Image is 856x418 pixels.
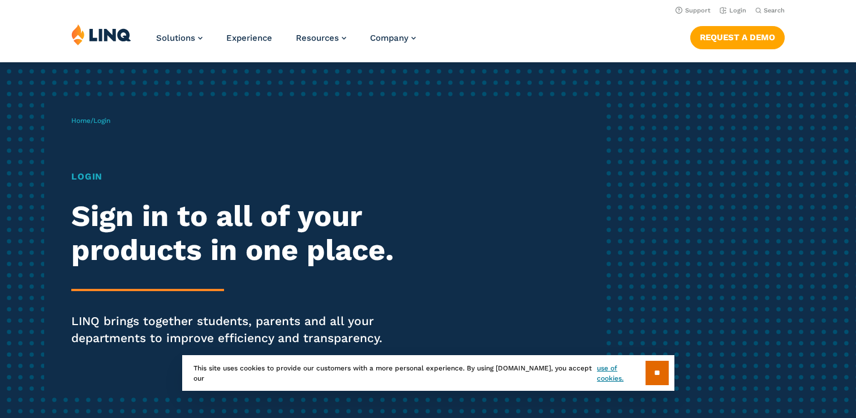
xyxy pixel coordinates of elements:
span: Login [93,117,110,125]
span: Search [764,7,785,14]
a: Request a Demo [690,26,785,49]
a: use of cookies. [597,363,645,383]
a: Home [71,117,91,125]
a: Solutions [156,33,203,43]
span: Solutions [156,33,195,43]
a: Support [676,7,711,14]
span: / [71,117,110,125]
h1: Login [71,170,401,184]
a: Company [370,33,416,43]
div: This site uses cookies to provide our customers with a more personal experience. By using [DOMAIN... [182,355,674,391]
a: Experience [226,33,272,43]
button: Open Search Bar [755,6,785,15]
p: LINQ brings together students, parents and all your departments to improve efficiency and transpa... [71,313,401,347]
nav: Primary Navigation [156,24,416,61]
img: LINQ | K‑12 Software [71,24,131,45]
span: Resources [296,33,339,43]
span: Company [370,33,408,43]
a: Resources [296,33,346,43]
h2: Sign in to all of your products in one place. [71,199,401,267]
nav: Button Navigation [690,24,785,49]
a: Login [720,7,746,14]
